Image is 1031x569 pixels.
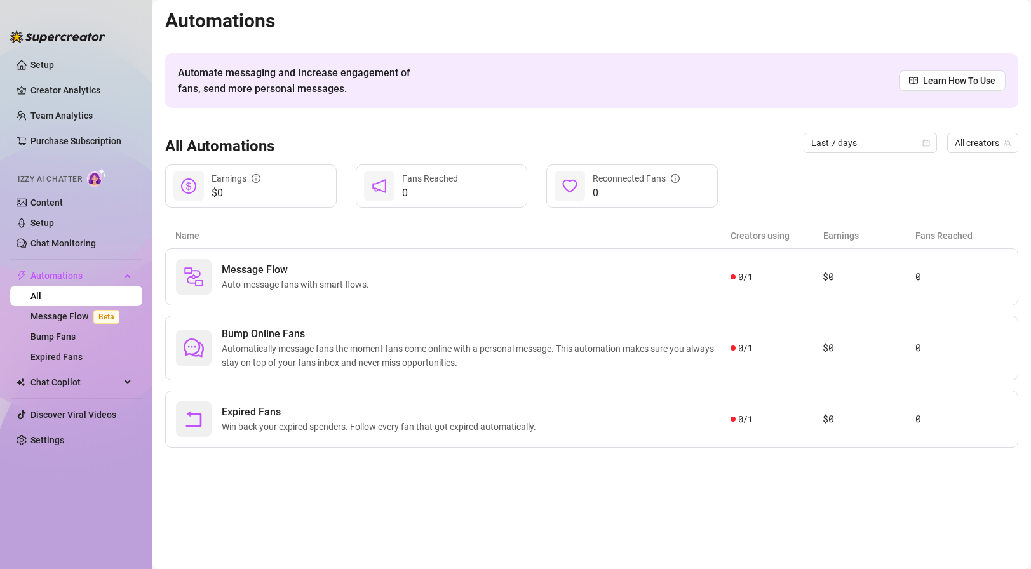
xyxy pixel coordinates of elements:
[212,171,260,185] div: Earnings
[593,185,680,201] span: 0
[899,70,1006,91] a: Learn How To Use
[988,526,1018,556] iframe: Intercom live chat
[30,311,125,321] a: Message FlowBeta
[30,197,63,208] a: Content
[222,278,374,291] span: Auto-message fans with smart flows.
[30,131,132,151] a: Purchase Subscription
[738,270,753,284] span: 0 / 1
[823,412,915,427] article: $0
[562,178,577,194] span: heart
[671,174,680,183] span: info-circle
[184,338,204,358] span: comment
[823,269,915,284] article: $0
[738,412,753,426] span: 0 / 1
[17,378,25,387] img: Chat Copilot
[30,265,121,286] span: Automations
[87,168,107,187] img: AI Chatter
[909,76,918,85] span: read
[731,229,823,243] article: Creators using
[222,405,541,420] span: Expired Fans
[30,331,76,342] a: Bump Fans
[181,178,196,194] span: dollar
[184,409,204,429] span: rollback
[30,352,83,362] a: Expired Fans
[922,139,930,147] span: calendar
[923,74,995,88] span: Learn How To Use
[30,372,121,392] span: Chat Copilot
[738,341,753,355] span: 0 / 1
[593,171,680,185] div: Reconnected Fans
[30,238,96,248] a: Chat Monitoring
[222,262,374,278] span: Message Flow
[212,185,260,201] span: $0
[93,310,119,324] span: Beta
[823,340,915,356] article: $0
[30,110,93,121] a: Team Analytics
[1004,139,1011,147] span: team
[165,137,274,157] h3: All Automations
[10,30,105,43] img: logo-BBDzfeDw.svg
[30,435,64,445] a: Settings
[402,185,458,201] span: 0
[30,410,116,420] a: Discover Viral Videos
[811,133,929,152] span: Last 7 days
[915,229,1008,243] article: Fans Reached
[18,173,82,185] span: Izzy AI Chatter
[30,60,54,70] a: Setup
[915,269,1007,284] article: 0
[222,342,731,370] span: Automatically message fans the moment fans come online with a personal message. This automation m...
[165,9,1018,33] h2: Automations
[915,412,1007,427] article: 0
[252,174,260,183] span: info-circle
[402,173,458,184] span: Fans Reached
[372,178,387,194] span: notification
[222,420,541,434] span: Win back your expired spenders. Follow every fan that got expired automatically.
[823,229,916,243] article: Earnings
[184,267,204,287] img: svg%3e
[178,65,422,97] span: Automate messaging and Increase engagement of fans, send more personal messages.
[955,133,1011,152] span: All creators
[30,291,41,301] a: All
[175,229,731,243] article: Name
[915,340,1007,356] article: 0
[17,271,27,281] span: thunderbolt
[30,218,54,228] a: Setup
[222,326,731,342] span: Bump Online Fans
[30,80,132,100] a: Creator Analytics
